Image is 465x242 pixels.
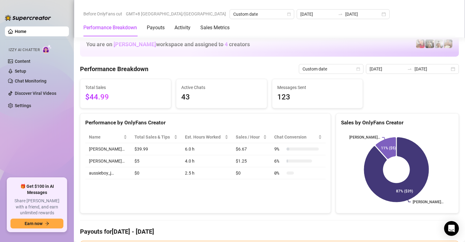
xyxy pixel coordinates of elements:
input: Start date [370,66,405,72]
td: $0 [232,167,271,179]
span: Custom date [303,64,360,74]
span: swap-right [338,12,343,17]
th: Chat Conversion [271,131,326,143]
span: 4 [225,41,228,47]
span: Izzy AI Chatter [9,47,40,53]
a: Chat Monitoring [15,79,46,83]
h1: You are on workspace and assigned to creators [86,41,250,48]
img: AI Chatter [42,45,52,54]
th: Name [85,131,131,143]
div: Open Intercom Messenger [444,221,459,236]
input: Start date [300,11,335,18]
span: Name [89,134,122,140]
h4: Performance Breakdown [80,65,148,73]
span: calendar [287,12,291,16]
img: Aussieboy_jfree [444,39,452,48]
span: swap-right [407,67,412,71]
span: Earn now [25,221,42,226]
span: 6 % [274,158,284,164]
input: End date [415,66,450,72]
span: arrow-right [45,221,49,226]
td: $5 [131,155,181,167]
span: Messages Sent [277,84,358,91]
div: Sales Metrics [200,24,230,31]
img: Tony [425,39,434,48]
span: Active Chats [181,84,262,91]
a: Settings [15,103,31,108]
span: to [407,67,412,71]
a: Content [15,59,30,64]
input: End date [345,11,380,18]
div: Performance Breakdown [83,24,137,31]
span: to [338,12,343,17]
span: 🎁 Get $100 in AI Messages [10,184,63,196]
span: calendar [356,67,360,71]
td: [PERSON_NAME]… [85,155,131,167]
div: Performance by OnlyFans Creator [85,119,326,127]
span: Share [PERSON_NAME] with a friend, and earn unlimited rewards [10,198,63,216]
div: Est. Hours Worked [185,134,223,140]
td: $1.25 [232,155,271,167]
button: Earn nowarrow-right [10,219,63,228]
span: Before OnlyFans cut [83,9,122,18]
a: Discover Viral Videos [15,91,56,96]
div: Activity [174,24,190,31]
span: GMT+8 [GEOGRAPHIC_DATA]/[GEOGRAPHIC_DATA] [126,9,226,18]
td: $6.67 [232,143,271,155]
span: Sales / Hour [236,134,262,140]
td: 6.0 h [181,143,232,155]
span: Total Sales [85,84,166,91]
td: $0 [131,167,181,179]
a: Setup [15,69,26,74]
span: Custom date [233,10,291,19]
td: 2.5 h [181,167,232,179]
td: $39.99 [131,143,181,155]
span: 43 [181,91,262,103]
td: 4.0 h [181,155,232,167]
div: Payouts [147,24,165,31]
div: Sales by OnlyFans Creator [341,119,454,127]
img: logo-BBDzfeDw.svg [5,15,51,21]
img: Vanessa [416,39,425,48]
span: [PERSON_NAME] [114,41,156,47]
text: [PERSON_NAME]… [350,135,380,140]
span: $44.99 [85,91,166,103]
td: aussieboy_j… [85,167,131,179]
text: [PERSON_NAME]… [413,200,443,204]
span: 123 [277,91,358,103]
a: Home [15,29,26,34]
th: Total Sales & Tips [131,131,181,143]
h4: Payouts for [DATE] - [DATE] [80,227,459,236]
span: 9 % [274,146,284,152]
span: Total Sales & Tips [134,134,173,140]
td: [PERSON_NAME]… [85,143,131,155]
span: Chat Conversion [274,134,317,140]
span: 0 % [274,170,284,176]
img: aussieboy_j [435,39,443,48]
th: Sales / Hour [232,131,271,143]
